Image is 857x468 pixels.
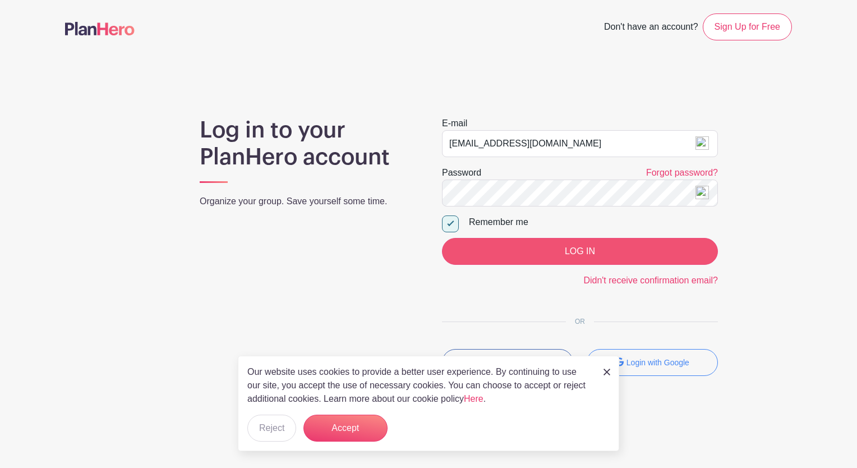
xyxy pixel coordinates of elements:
img: logo-507f7623f17ff9eddc593b1ce0a138ce2505c220e1c5a4e2b4648c50719b7d32.svg [65,22,135,35]
p: Our website uses cookies to provide a better user experience. By continuing to use our site, you ... [247,365,592,406]
small: Login with Google [626,358,689,367]
label: Password [442,166,481,180]
div: Remember me [469,215,718,229]
a: Sign Up for Free [703,13,792,40]
input: LOG IN [442,238,718,265]
img: close_button-5f87c8562297e5c2d7936805f587ecaba9071eb48480494691a3f1689db116b3.svg [603,369,610,375]
button: Reject [247,415,296,442]
a: Forgot password? [646,168,718,177]
img: npw-badge-icon-locked.svg [695,136,709,150]
input: e.g. julie@eventco.com [442,130,718,157]
span: Don't have an account? [604,16,698,40]
span: OR [566,318,594,325]
button: Login with Facebook [442,349,573,376]
button: Accept [303,415,388,442]
h1: Log in to your PlanHero account [200,117,415,171]
img: npw-badge-icon-locked.svg [695,186,709,199]
a: Here [464,394,483,403]
p: Organize your group. Save yourself some time. [200,195,415,208]
a: Didn't receive confirmation email? [583,276,718,285]
label: E-mail [442,117,467,130]
button: Login with Google [587,349,718,376]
